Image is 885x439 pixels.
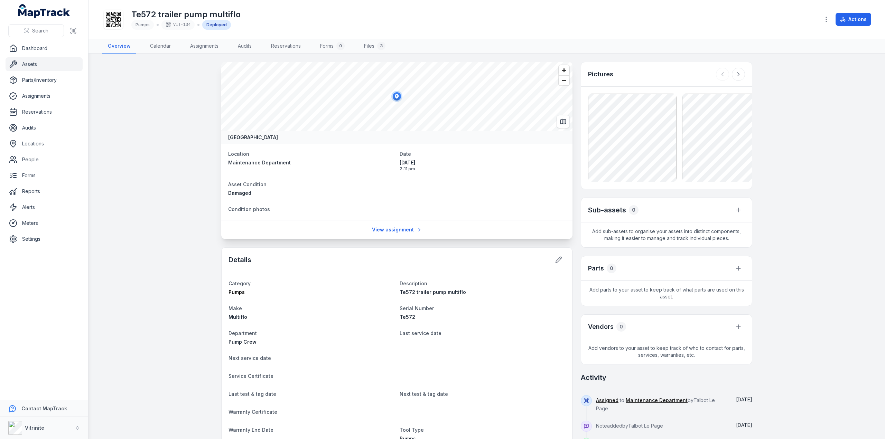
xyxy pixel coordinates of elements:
[315,39,350,54] a: Forms0
[607,264,616,273] div: 0
[377,42,385,50] div: 3
[6,73,83,87] a: Parts/Inventory
[616,322,626,332] div: 0
[736,397,752,402] span: [DATE]
[400,427,424,433] span: Tool Type
[6,89,83,103] a: Assignments
[336,42,345,50] div: 0
[588,69,613,79] h3: Pictures
[228,190,251,196] span: Damaged
[229,305,242,311] span: Make
[229,289,245,295] span: Pumps
[736,397,752,402] time: 07/10/2025, 2:11:34 pm
[228,151,249,157] span: Location
[736,422,752,428] time: 07/10/2025, 2:11:01 pm
[596,397,618,404] a: Assigned
[626,397,688,404] a: Maintenance Department
[6,169,83,182] a: Forms
[185,39,224,54] a: Assignments
[265,39,306,54] a: Reservations
[228,206,270,212] span: Condition photos
[400,305,434,311] span: Serial Number
[228,159,394,166] a: Maintenance Department
[358,39,391,54] a: Files3
[6,57,83,71] a: Assets
[21,405,67,411] strong: Contact MapTrack
[400,330,441,336] span: Last service date
[228,134,278,141] strong: [GEOGRAPHIC_DATA]
[145,39,176,54] a: Calendar
[588,205,626,215] h2: Sub-assets
[229,314,247,320] span: Multiflo
[6,184,83,198] a: Reports
[6,200,83,214] a: Alerts
[228,181,267,187] span: Asset Condition
[8,24,64,37] button: Search
[228,160,291,165] span: Maintenance Department
[232,39,257,54] a: Audits
[229,409,277,415] span: Warranty Certificate
[6,105,83,119] a: Reservations
[6,153,83,166] a: People
[102,39,136,54] a: Overview
[229,330,257,336] span: Department
[581,373,606,382] h2: Activity
[400,280,427,286] span: Description
[229,355,271,361] span: Next service date
[588,322,614,332] h3: Vendors
[6,121,83,135] a: Audits
[161,20,195,30] div: VIT-134
[400,166,566,172] span: 2:11 pm
[229,373,273,379] span: Service Certificate
[581,339,752,364] span: Add vendors to your asset to keep track of who to contact for parts, services, warranties, etc.
[229,427,273,433] span: Warranty End Date
[25,425,44,431] strong: Vitrinite
[836,13,871,26] button: Actions
[596,397,715,411] span: to by Talbot Le Page
[581,281,752,306] span: Add parts to your asset to keep track of what parts are used on this asset.
[400,289,466,295] span: Te572 trailer pump multiflo
[629,205,639,215] div: 0
[588,264,604,273] h3: Parts
[736,422,752,428] span: [DATE]
[596,423,663,429] span: Note added by Talbot Le Page
[581,222,752,247] span: Add sub-assets to organise your assets into distinct components, making it easier to manage and t...
[400,391,448,397] span: Next test & tag date
[131,9,241,20] h1: Te572 trailer pump multiflo
[367,223,427,236] a: View assignment
[229,280,251,286] span: Category
[229,391,276,397] span: Last test & tag date
[6,137,83,151] a: Locations
[400,151,411,157] span: Date
[221,62,572,131] canvas: Map
[136,22,150,27] span: Pumps
[400,159,566,172] time: 07/10/2025, 2:11:34 pm
[229,255,251,265] h2: Details
[400,159,566,166] span: [DATE]
[557,115,570,128] button: Switch to Map View
[32,27,48,34] span: Search
[6,216,83,230] a: Meters
[6,232,83,246] a: Settings
[559,65,569,75] button: Zoom in
[202,20,231,30] div: Deployed
[18,4,70,18] a: MapTrack
[6,41,83,55] a: Dashboard
[229,339,257,345] span: Pump Crew
[400,314,415,320] span: Te572
[559,75,569,85] button: Zoom out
